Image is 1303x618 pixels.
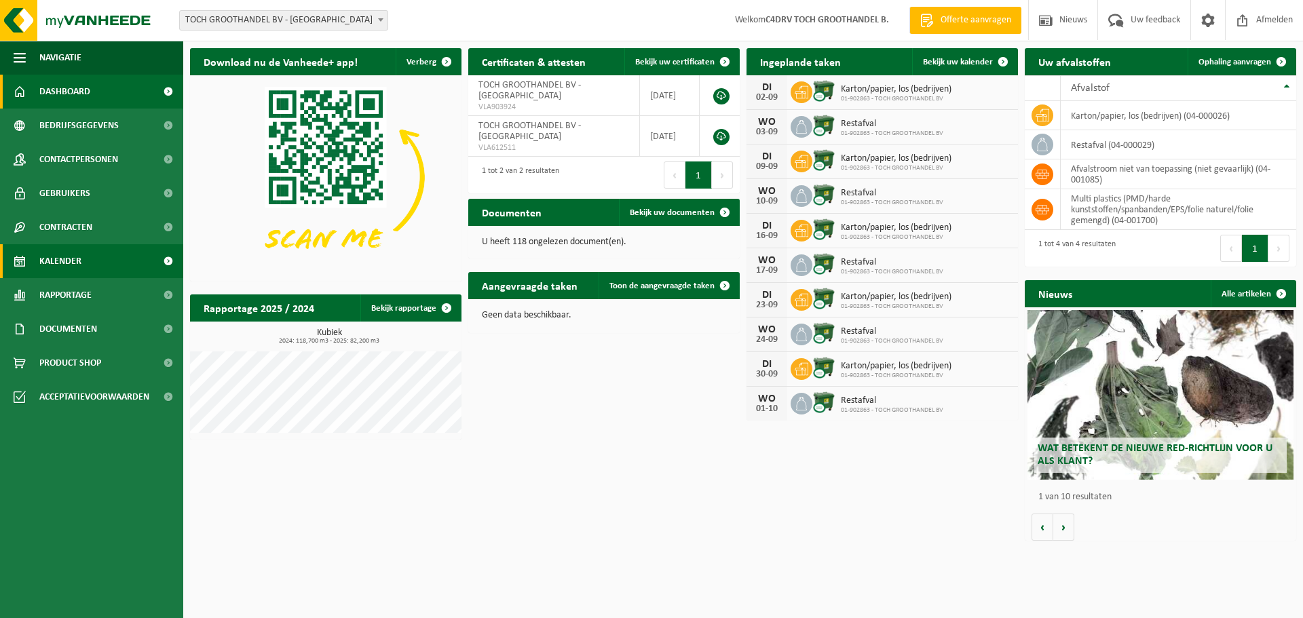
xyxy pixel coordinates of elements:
[909,7,1021,34] a: Offerte aanvragen
[478,80,581,101] span: TOCH GROOTHANDEL BV - [GEOGRAPHIC_DATA]
[1038,493,1289,502] p: 1 van 10 resultaten
[841,406,943,414] span: 01-902863 - TOCH GROOTHANDEL BV
[478,142,629,153] span: VLA612511
[197,338,461,345] span: 2024: 118,700 m3 - 2025: 82,200 m3
[39,142,118,176] span: Contactpersonen
[39,312,97,346] span: Documenten
[1061,101,1296,130] td: karton/papier, los (bedrijven) (04-000026)
[841,395,943,406] span: Restafval
[396,48,460,75] button: Verberg
[39,41,81,75] span: Navigatie
[753,359,780,370] div: DI
[1061,159,1296,189] td: afvalstroom niet van toepassing (niet gevaarlijk) (04-001085)
[1071,83,1110,94] span: Afvalstof
[747,48,854,75] h2: Ingeplande taken
[753,266,780,275] div: 17-09
[635,58,715,66] span: Bekijk uw certificaten
[1211,280,1295,307] a: Alle artikelen
[841,268,943,276] span: 01-902863 - TOCH GROOTHANDEL BV
[180,11,388,30] span: TOCH GROOTHANDEL BV - SINT-AMANDSBERG
[766,15,889,25] strong: C4DRV TOCH GROOTHANDEL B.
[753,93,780,102] div: 02-09
[753,197,780,206] div: 10-09
[1038,443,1272,467] span: Wat betekent de nieuwe RED-richtlijn voor u als klant?
[685,161,712,189] button: 1
[841,153,951,164] span: Karton/papier, los (bedrijven)
[468,272,591,298] h2: Aangevraagde taken
[1188,48,1295,75] a: Ophaling aanvragen
[753,128,780,137] div: 03-09
[812,287,835,310] img: WB-1100-CU
[841,130,943,138] span: 01-902863 - TOCH GROOTHANDEL BV
[482,237,726,247] p: U heeft 118 ongelezen document(en).
[1025,48,1125,75] h2: Uw afvalstoffen
[630,208,715,217] span: Bekijk uw documenten
[640,116,700,157] td: [DATE]
[197,328,461,345] h3: Kubiek
[841,361,951,372] span: Karton/papier, los (bedrijven)
[619,199,738,226] a: Bekijk uw documenten
[841,84,951,95] span: Karton/papier, los (bedrijven)
[1242,235,1268,262] button: 1
[1061,189,1296,230] td: multi plastics (PMD/harde kunststoffen/spanbanden/EPS/folie naturel/folie gemengd) (04-001700)
[624,48,738,75] a: Bekijk uw certificaten
[360,294,460,322] a: Bekijk rapportage
[468,48,599,75] h2: Certificaten & attesten
[482,311,726,320] p: Geen data beschikbaar.
[753,290,780,301] div: DI
[190,75,461,279] img: Download de VHEPlus App
[841,188,943,199] span: Restafval
[753,324,780,335] div: WO
[812,79,835,102] img: WB-1100-CU
[1032,233,1116,263] div: 1 tot 4 van 4 resultaten
[841,303,951,311] span: 01-902863 - TOCH GROOTHANDEL BV
[190,294,328,321] h2: Rapportage 2025 / 2024
[39,244,81,278] span: Kalender
[753,151,780,162] div: DI
[753,220,780,231] div: DI
[39,380,149,414] span: Acceptatievoorwaarden
[712,161,733,189] button: Next
[841,119,943,130] span: Restafval
[1032,514,1053,541] button: Vorige
[39,210,92,244] span: Contracten
[841,223,951,233] span: Karton/papier, los (bedrijven)
[841,292,951,303] span: Karton/papier, los (bedrijven)
[1061,130,1296,159] td: restafval (04-000029)
[609,282,715,290] span: Toon de aangevraagde taken
[478,121,581,142] span: TOCH GROOTHANDEL BV - [GEOGRAPHIC_DATA]
[753,370,780,379] div: 30-09
[39,75,90,109] span: Dashboard
[753,82,780,93] div: DI
[841,326,943,337] span: Restafval
[599,272,738,299] a: Toon de aangevraagde taken
[841,95,951,103] span: 01-902863 - TOCH GROOTHANDEL BV
[753,404,780,414] div: 01-10
[39,176,90,210] span: Gebruikers
[812,391,835,414] img: WB-1100-CU
[937,14,1015,27] span: Offerte aanvragen
[1053,514,1074,541] button: Volgende
[753,162,780,172] div: 09-09
[39,346,101,380] span: Product Shop
[923,58,993,66] span: Bekijk uw kalender
[753,231,780,241] div: 16-09
[39,109,119,142] span: Bedrijfsgegevens
[468,199,555,225] h2: Documenten
[1027,310,1293,480] a: Wat betekent de nieuwe RED-richtlijn voor u als klant?
[753,393,780,404] div: WO
[841,257,943,268] span: Restafval
[812,114,835,137] img: WB-1100-CU
[1268,235,1289,262] button: Next
[753,117,780,128] div: WO
[475,160,559,190] div: 1 tot 2 van 2 resultaten
[753,301,780,310] div: 23-09
[912,48,1017,75] a: Bekijk uw kalender
[841,337,943,345] span: 01-902863 - TOCH GROOTHANDEL BV
[407,58,436,66] span: Verberg
[753,186,780,197] div: WO
[640,75,700,116] td: [DATE]
[841,199,943,207] span: 01-902863 - TOCH GROOTHANDEL BV
[812,218,835,241] img: WB-1100-CU
[190,48,371,75] h2: Download nu de Vanheede+ app!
